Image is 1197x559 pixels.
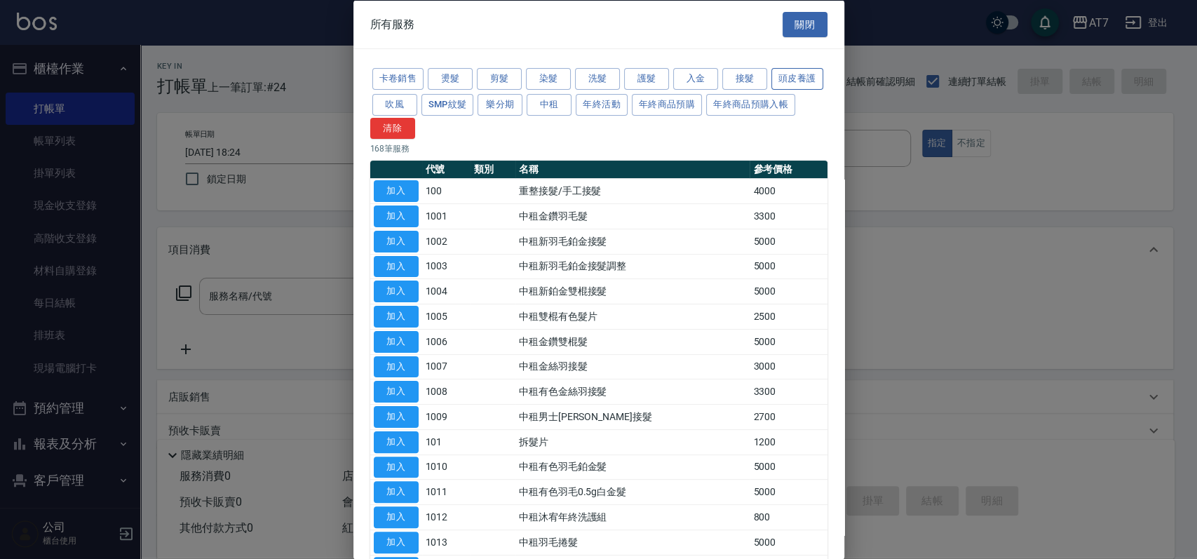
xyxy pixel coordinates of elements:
[422,178,471,203] td: 100
[515,454,750,480] td: 中租有色羽毛鉑金髮
[706,93,795,115] button: 年終商品預購入帳
[372,93,417,115] button: 吹風
[374,180,419,202] button: 加入
[422,404,471,429] td: 1009
[374,306,419,328] button: 加入
[370,17,415,31] span: 所有服務
[422,329,471,354] td: 1006
[374,206,419,227] button: 加入
[750,530,827,555] td: 5000
[750,404,827,429] td: 2700
[575,68,620,90] button: 洗髮
[515,203,750,229] td: 中租金鑽羽毛髮
[422,254,471,279] td: 1003
[750,429,827,454] td: 1200
[750,178,827,203] td: 4000
[422,304,471,329] td: 1005
[374,255,419,277] button: 加入
[750,203,827,229] td: 3300
[374,356,419,377] button: 加入
[632,93,702,115] button: 年終商品預購
[422,379,471,404] td: 1008
[374,381,419,403] button: 加入
[374,330,419,352] button: 加入
[477,68,522,90] button: 剪髮
[374,506,419,528] button: 加入
[422,504,471,530] td: 1012
[750,304,827,329] td: 2500
[515,379,750,404] td: 中租有色金絲羽接髮
[422,203,471,229] td: 1001
[422,530,471,555] td: 1013
[750,454,827,480] td: 5000
[624,68,669,90] button: 護髮
[428,68,473,90] button: 燙髮
[374,431,419,452] button: 加入
[515,429,750,454] td: 拆髮片
[750,354,827,379] td: 3000
[750,329,827,354] td: 5000
[374,456,419,478] button: 加入
[422,454,471,480] td: 1010
[750,504,827,530] td: 800
[515,178,750,203] td: 重整接髮/手工接髮
[422,354,471,379] td: 1007
[750,278,827,304] td: 5000
[750,479,827,504] td: 5000
[515,329,750,354] td: 中租金鑽雙棍髮
[421,93,474,115] button: SMP紋髮
[370,117,415,139] button: 清除
[576,93,628,115] button: 年終活動
[515,404,750,429] td: 中租男士[PERSON_NAME]接髮
[372,68,424,90] button: 卡卷銷售
[750,379,827,404] td: 3300
[750,161,827,179] th: 參考價格
[673,68,718,90] button: 入金
[422,429,471,454] td: 101
[515,530,750,555] td: 中租羽毛捲髮
[515,161,750,179] th: 名稱
[515,254,750,279] td: 中租新羽毛鉑金接髮調整
[422,161,471,179] th: 代號
[374,481,419,503] button: 加入
[471,161,515,179] th: 類別
[526,68,571,90] button: 染髮
[374,281,419,302] button: 加入
[478,93,522,115] button: 樂分期
[374,230,419,252] button: 加入
[722,68,767,90] button: 接髮
[771,68,823,90] button: 頭皮養護
[515,479,750,504] td: 中租有色羽毛0.5g白金髮
[515,304,750,329] td: 中租雙棍有色髮片
[374,406,419,428] button: 加入
[783,11,827,37] button: 關閉
[750,254,827,279] td: 5000
[527,93,572,115] button: 中租
[515,354,750,379] td: 中租金絲羽接髮
[515,504,750,530] td: 中租沐宥年終洗護組
[422,229,471,254] td: 1002
[422,278,471,304] td: 1004
[422,479,471,504] td: 1011
[370,142,827,155] p: 168 筆服務
[374,531,419,553] button: 加入
[750,229,827,254] td: 5000
[515,229,750,254] td: 中租新羽毛鉑金接髮
[515,278,750,304] td: 中租新鉑金雙棍接髮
